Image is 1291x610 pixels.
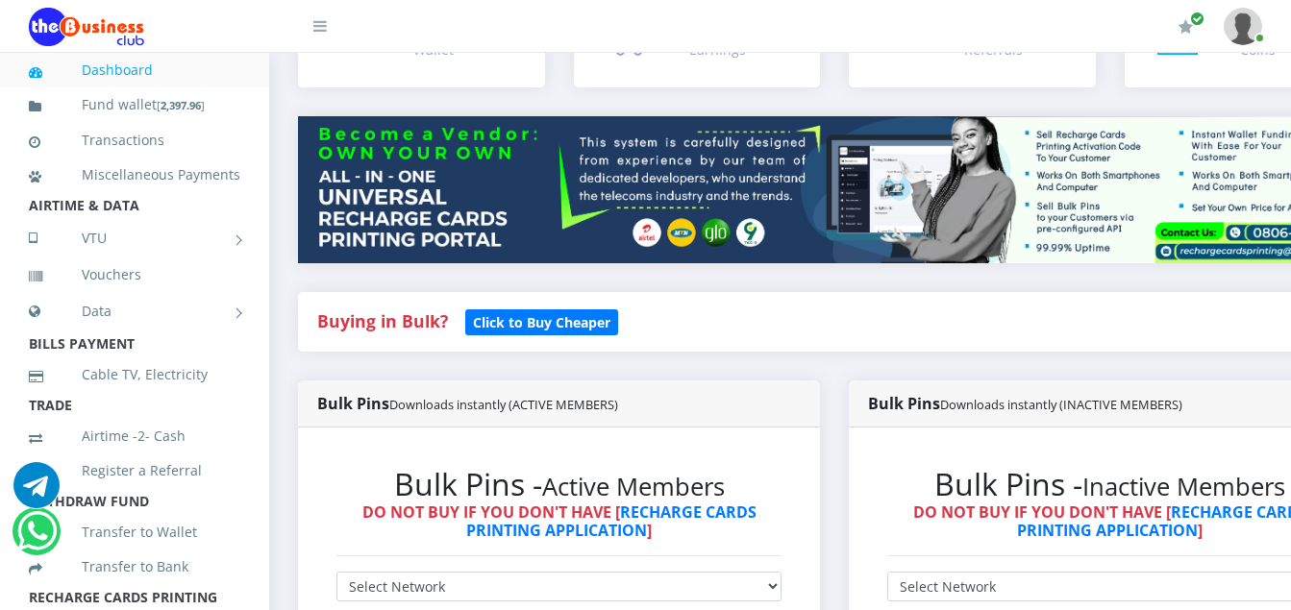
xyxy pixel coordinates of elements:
a: Cable TV, Electricity [29,353,240,397]
strong: Bulk Pins [317,393,618,414]
h2: Bulk Pins - [336,466,782,502]
a: Vouchers [29,253,240,297]
a: Transfer to Bank [29,545,240,589]
a: Dashboard [29,48,240,92]
strong: Buying in Bulk? [317,309,448,332]
a: Chat for support [17,523,57,554]
small: [ ] [157,98,205,112]
a: Chat for support [13,476,60,508]
small: Active Members [542,470,725,503]
a: Airtime -2- Cash [29,414,240,458]
a: RECHARGE CARDS PRINTING APPLICATION [466,501,757,541]
a: Click to Buy Cheaper [465,309,618,332]
small: Inactive Members [1082,470,1285,503]
a: Fund wallet[2,397.96] [29,83,240,128]
a: Transfer to Wallet [29,510,240,554]
img: User [1224,8,1262,45]
b: 2,397.96 [161,98,201,112]
a: Register a Referral [29,449,240,493]
b: Click to Buy Cheaper [473,313,610,331]
a: VTU [29,214,240,262]
strong: DO NOT BUY IF YOU DON'T HAVE [ ] [362,501,757,541]
span: Renew/Upgrade Subscription [1190,12,1204,26]
strong: Bulk Pins [868,393,1182,414]
i: Renew/Upgrade Subscription [1179,19,1193,35]
a: Data [29,287,240,335]
a: Transactions [29,118,240,162]
small: Downloads instantly (ACTIVE MEMBERS) [389,396,618,413]
small: Downloads instantly (INACTIVE MEMBERS) [940,396,1182,413]
a: Miscellaneous Payments [29,153,240,197]
img: Logo [29,8,144,46]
